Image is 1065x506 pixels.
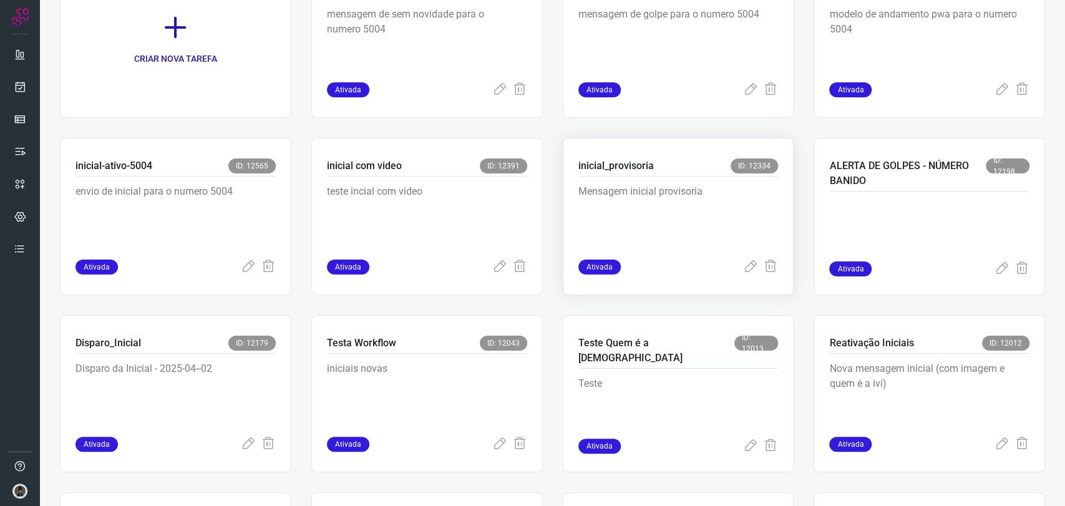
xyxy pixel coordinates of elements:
p: Testa Workflow [327,336,396,351]
p: Disparo_Inicial [75,336,141,351]
span: Ativada [578,260,621,275]
p: Mensagem inicial provisoria [578,184,766,246]
p: Nova mensagem inicial (com imagem e quem é a ivi) [829,361,1016,424]
p: inicial com video [327,158,402,173]
p: inicial_provisoria [578,158,654,173]
span: Ativada [578,82,621,97]
span: ID: 12565 [228,158,276,173]
span: Ativada [829,437,872,452]
span: Ativada [327,437,369,452]
p: iniciais novas [327,361,514,424]
span: Ativada [75,260,118,275]
p: inicial-ativo-5004 [75,158,152,173]
p: modelo de andamento pwa para o numero 5004 [829,7,1016,69]
span: ID: 12179 [228,336,276,351]
span: ID: 12043 [480,336,527,351]
p: envio de inicial para o numero 5004 [75,184,263,246]
span: Ativada [829,261,872,276]
span: ID: 12334 [731,158,778,173]
p: ALERTA DE GOLPES - NÚMERO BANIDO [829,158,986,188]
span: Ativada [829,82,872,97]
p: Reativação Iniciais [829,336,913,351]
p: mensagem de sem novidade para o numero 5004 [327,7,514,69]
span: Ativada [327,260,369,275]
p: mensagem de golpe para o numero 5004 [578,7,766,69]
img: Logo [11,7,29,26]
span: Ativada [578,439,621,454]
span: ID: 12391 [480,158,527,173]
span: ID: 12012 [982,336,1029,351]
span: Ativada [75,437,118,452]
p: teste incial com video [327,184,514,246]
span: Ativada [327,82,369,97]
p: Teste [578,376,766,439]
span: ID: 12013 [734,336,778,351]
span: ID: 12198 [986,158,1029,173]
p: CRIAR NOVA TAREFA [134,52,217,66]
p: Disparo da Inicial - 2025-04--02 [75,361,263,424]
img: d44150f10045ac5288e451a80f22ca79.png [12,484,27,499]
p: Teste Quem é a [DEMOGRAPHIC_DATA] [578,336,735,366]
